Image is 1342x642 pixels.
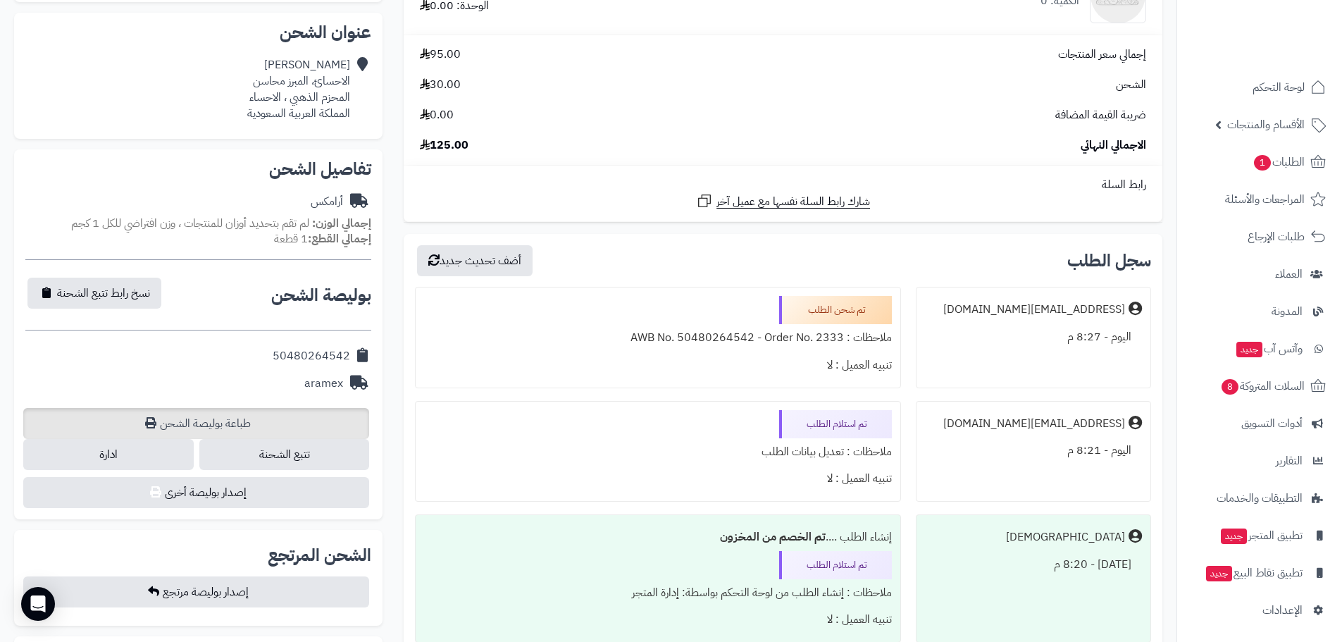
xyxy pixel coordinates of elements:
[696,192,870,210] a: شارك رابط السلة نفسها مع عميل آخر
[271,287,371,304] h2: بوليصة الشحن
[720,529,826,545] b: تم الخصم من المخزون
[23,477,369,508] button: إصدار بوليصة أخرى
[420,77,461,93] span: 30.00
[424,606,891,634] div: تنبيه العميل : لا
[304,376,343,392] div: aramex
[420,47,461,63] span: 95.00
[25,24,371,41] h2: عنوان الشحن
[716,194,870,210] span: شارك رابط السلة نفسها مع عميل آخر
[1220,376,1305,396] span: السلات المتروكة
[1186,593,1334,627] a: الإعدادات
[943,302,1125,318] div: [EMAIL_ADDRESS][DOMAIN_NAME]
[1186,295,1334,328] a: المدونة
[1219,526,1303,545] span: تطبيق المتجر
[1217,488,1303,508] span: التطبيقات والخدمات
[71,215,309,232] span: لم تقم بتحديد أوزان للمنتجات ، وزن افتراضي للكل 1 كجم
[247,57,350,121] div: [PERSON_NAME] الاحسائ، المبرز محاسن المحزم الذهبي ، الاحساء المملكة العربية السعودية
[268,547,371,564] h2: الشحن المرتجع
[1186,220,1334,254] a: طلبات الإرجاع
[199,439,370,470] a: تتبع الشحنة
[1276,451,1303,471] span: التقارير
[925,551,1142,579] div: [DATE] - 8:20 م
[1186,145,1334,179] a: الطلبات1
[1186,369,1334,403] a: السلات المتروكة8
[1186,183,1334,216] a: المراجعات والأسئلة
[308,230,371,247] strong: إجمالي القطع:
[420,107,454,123] span: 0.00
[1186,444,1334,478] a: التقارير
[925,323,1142,351] div: اليوم - 8:27 م
[27,278,161,309] button: نسخ رابط تتبع الشحنة
[273,348,350,364] div: 50480264542
[417,245,533,276] button: أضف تحديث جديد
[1272,302,1303,321] span: المدونة
[409,177,1157,193] div: رابط السلة
[1058,47,1146,63] span: إجمالي سعر المنتجات
[312,215,371,232] strong: إجمالي الوزن:
[779,296,892,324] div: تم شحن الطلب
[1227,115,1305,135] span: الأقسام والمنتجات
[1225,190,1305,209] span: المراجعات والأسئلة
[1186,407,1334,440] a: أدوات التسويق
[1241,414,1303,433] span: أدوات التسويق
[274,230,371,247] small: 1 قطعة
[1222,379,1238,395] span: 8
[943,416,1125,432] div: [EMAIL_ADDRESS][DOMAIN_NAME]
[23,576,369,607] button: إصدار بوليصة مرتجع
[21,587,55,621] div: Open Intercom Messenger
[1246,39,1329,69] img: logo-2.png
[424,438,891,466] div: ملاحظات : تعديل بيانات الطلب
[1253,78,1305,97] span: لوحة التحكم
[1248,227,1305,247] span: طلبات الإرجاع
[1186,257,1334,291] a: العملاء
[1081,137,1146,154] span: الاجمالي النهائي
[1067,252,1151,269] h3: سجل الطلب
[424,579,891,607] div: ملاحظات : إنشاء الطلب من لوحة التحكم بواسطة: إدارة المتجر
[1253,152,1305,172] span: الطلبات
[1186,481,1334,515] a: التطبيقات والخدمات
[1205,563,1303,583] span: تطبيق نقاط البيع
[1116,77,1146,93] span: الشحن
[1006,529,1125,545] div: [DEMOGRAPHIC_DATA]
[1206,566,1232,581] span: جديد
[779,551,892,579] div: تم استلام الطلب
[779,410,892,438] div: تم استلام الطلب
[23,408,369,439] a: طباعة بوليصة الشحن
[424,324,891,352] div: ملاحظات : AWB No. 50480264542 - Order No. 2333
[1221,529,1247,544] span: جديد
[1186,332,1334,366] a: وآتس آبجديد
[311,194,343,210] div: أرامكس
[1055,107,1146,123] span: ضريبة القيمة المضافة
[57,285,150,302] span: نسخ رابط تتبع الشحنة
[1236,342,1262,357] span: جديد
[1254,155,1271,171] span: 1
[25,161,371,178] h2: تفاصيل الشحن
[925,437,1142,464] div: اليوم - 8:21 م
[424,465,891,493] div: تنبيه العميل : لا
[1186,70,1334,104] a: لوحة التحكم
[424,352,891,379] div: تنبيه العميل : لا
[1235,339,1303,359] span: وآتس آب
[420,137,468,154] span: 125.00
[1186,519,1334,553] a: تطبيق المتجرجديد
[424,524,891,551] div: إنشاء الطلب ....
[1262,600,1303,620] span: الإعدادات
[23,439,194,470] a: ادارة
[1275,264,1303,284] span: العملاء
[1186,556,1334,590] a: تطبيق نقاط البيعجديد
